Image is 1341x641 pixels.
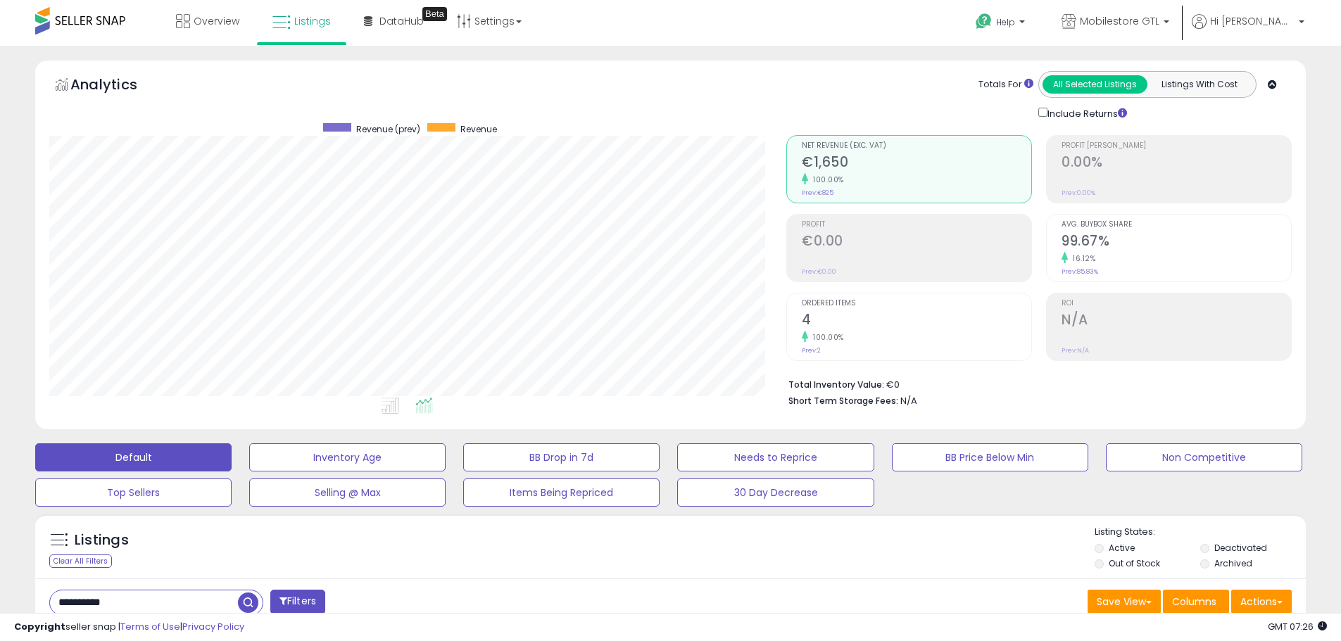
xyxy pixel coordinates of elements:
[788,375,1281,392] li: €0
[802,189,833,197] small: Prev: €825
[1214,542,1267,554] label: Deactivated
[964,2,1039,46] a: Help
[1210,14,1295,28] span: Hi [PERSON_NAME]
[802,346,821,355] small: Prev: 2
[1172,595,1216,609] span: Columns
[294,14,331,28] span: Listings
[270,590,325,614] button: Filters
[1062,346,1089,355] small: Prev: N/A
[1062,189,1095,197] small: Prev: 0.00%
[802,312,1031,331] h2: 4
[249,478,446,507] button: Selling @ Max
[802,233,1031,252] h2: €0.00
[1192,14,1304,46] a: Hi [PERSON_NAME]
[120,620,180,633] a: Terms of Use
[70,75,165,98] h5: Analytics
[35,443,232,471] button: Default
[978,78,1033,91] div: Totals For
[14,621,244,634] div: seller snap | |
[1062,233,1291,252] h2: 99.67%
[463,443,660,471] button: BB Drop in 7d
[677,478,874,507] button: 30 Day Decrease
[892,443,1088,471] button: BB Price Below Min
[1080,14,1159,28] span: Mobilestore GTL
[1214,557,1252,569] label: Archived
[75,531,129,550] h5: Listings
[1088,590,1161,614] button: Save View
[1062,221,1291,229] span: Avg. Buybox Share
[677,443,874,471] button: Needs to Reprice
[356,123,420,135] span: Revenue (prev)
[802,300,1031,307] span: Ordered Items
[182,620,244,633] a: Privacy Policy
[1062,154,1291,173] h2: 0.00%
[802,142,1031,150] span: Net Revenue (Exc. VAT)
[49,554,112,568] div: Clear All Filters
[1028,105,1144,121] div: Include Returns
[460,123,497,135] span: Revenue
[802,267,836,276] small: Prev: €0.00
[1163,590,1229,614] button: Columns
[379,14,424,28] span: DataHub
[1147,75,1252,94] button: Listings With Cost
[1043,75,1147,94] button: All Selected Listings
[808,332,844,343] small: 100.00%
[1068,253,1095,264] small: 16.12%
[1109,557,1160,569] label: Out of Stock
[1062,300,1291,307] span: ROI
[194,14,239,28] span: Overview
[788,395,898,407] b: Short Term Storage Fees:
[463,478,660,507] button: Items Being Repriced
[1231,590,1292,614] button: Actions
[808,174,844,185] small: 100.00%
[996,16,1015,28] span: Help
[802,154,1031,173] h2: €1,650
[35,478,232,507] button: Top Sellers
[1109,542,1135,554] label: Active
[1062,142,1291,150] span: Profit [PERSON_NAME]
[1062,312,1291,331] h2: N/A
[422,7,447,21] div: Tooltip anchor
[1106,443,1302,471] button: Non Competitive
[975,13,993,30] i: Get Help
[1268,620,1327,633] span: 2025-10-7 07:26 GMT
[249,443,446,471] button: Inventory Age
[1062,267,1098,276] small: Prev: 85.83%
[802,221,1031,229] span: Profit
[788,379,884,391] b: Total Inventory Value:
[14,620,65,633] strong: Copyright
[1095,526,1306,539] p: Listing States:
[900,394,917,407] span: N/A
